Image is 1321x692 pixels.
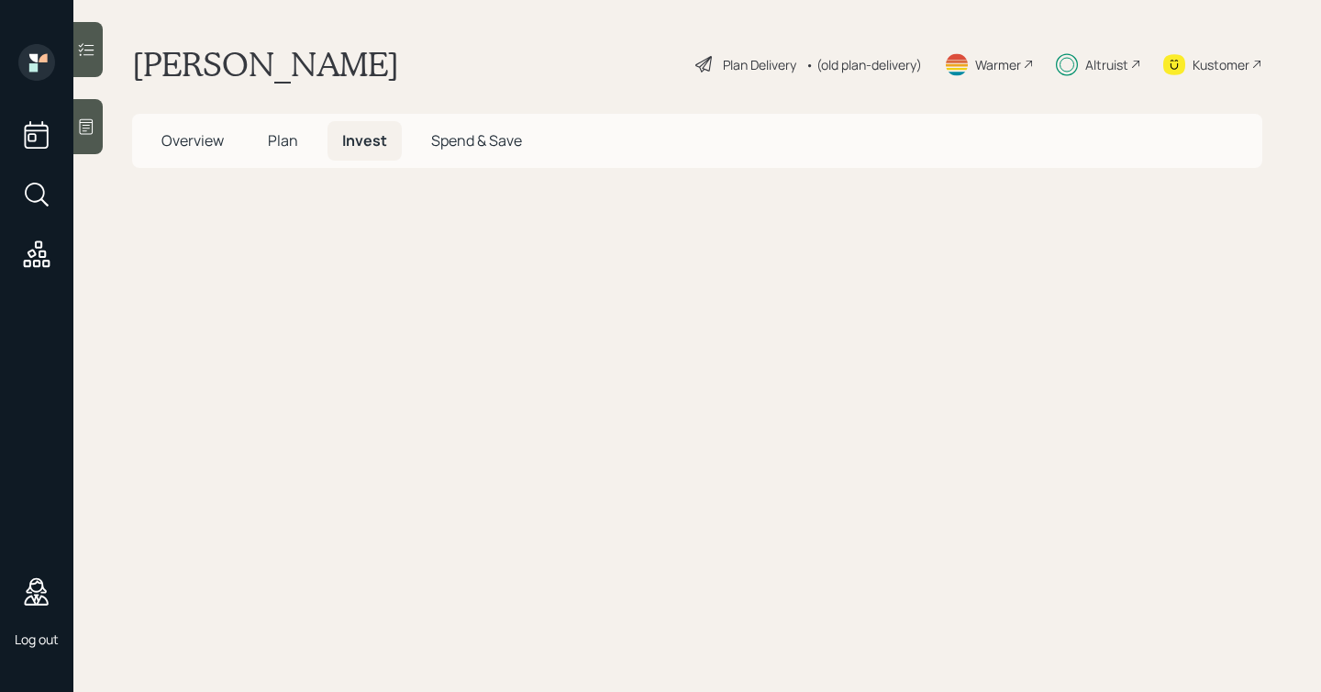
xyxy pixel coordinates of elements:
[431,130,522,151] span: Spend & Save
[1085,55,1128,74] div: Altruist
[805,55,922,74] div: • (old plan-delivery)
[132,44,399,84] h1: [PERSON_NAME]
[975,55,1021,74] div: Warmer
[161,130,224,151] span: Overview
[342,130,387,151] span: Invest
[1193,55,1249,74] div: Kustomer
[268,130,298,151] span: Plan
[723,55,796,74] div: Plan Delivery
[15,631,59,648] div: Log out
